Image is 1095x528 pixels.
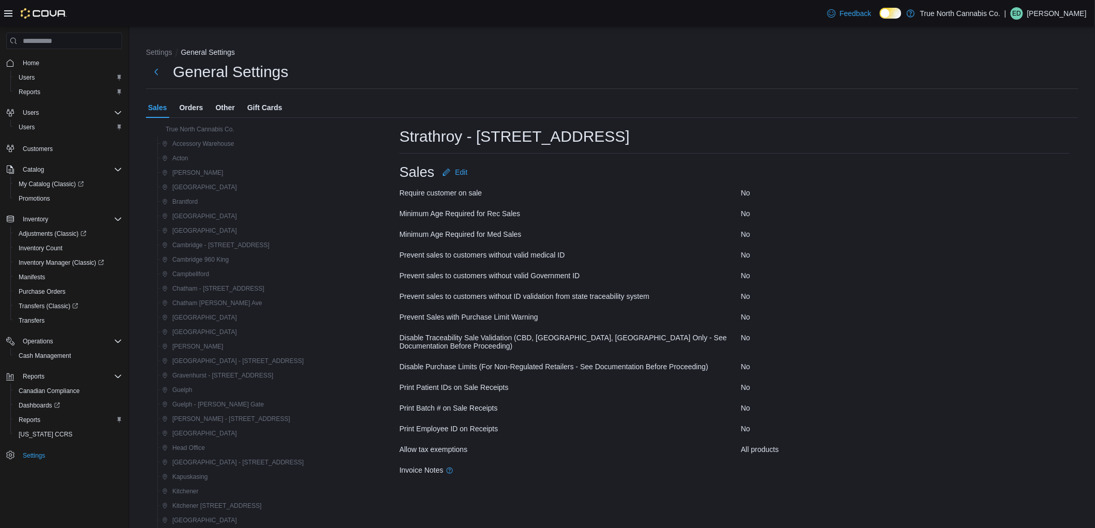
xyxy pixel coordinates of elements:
[172,241,270,249] span: Cambridge - [STREET_ADDRESS]
[10,413,126,427] button: Reports
[14,314,49,327] a: Transfers
[10,70,126,85] button: Users
[158,384,197,396] button: Guelph
[172,473,208,481] span: Kapuskasing
[14,121,122,133] span: Users
[14,178,122,190] span: My Catalog (Classic)
[14,428,77,441] a: [US_STATE] CCRS
[10,241,126,255] button: Inventory Count
[14,285,122,298] span: Purchase Orders
[158,311,241,324] button: [GEOGRAPHIC_DATA]
[19,57,43,69] a: Home
[823,3,876,24] a: Feedback
[158,471,212,483] button: Kapuskasing
[23,165,44,174] span: Catalog
[741,189,1070,197] div: No
[399,230,522,238] span: Minimum Age Required for Med Sales
[158,485,203,497] button: Kitchener
[14,385,122,397] span: Canadian Compliance
[146,47,1078,59] nav: An example of EuiBreadcrumbs
[172,227,237,235] span: [GEOGRAPHIC_DATA]
[19,213,52,225] button: Inventory
[741,271,1070,280] div: No
[172,255,229,264] span: Cambridge 960 King
[741,251,1070,259] div: No
[158,456,308,469] button: [GEOGRAPHIC_DATA] - [STREET_ADDRESS]
[158,268,213,280] button: Campbellford
[741,404,1070,412] div: No
[19,73,35,82] span: Users
[399,271,580,280] span: Prevent sales to customers without valid Government ID
[151,123,239,135] button: True North Cannabis Co.
[158,152,193,164] button: Acton
[19,316,45,325] span: Transfers
[2,369,126,384] button: Reports
[399,189,482,197] span: Require customer on sale
[172,357,304,365] span: [GEOGRAPHIC_DATA] - [STREET_ADDRESS]
[158,442,209,454] button: Head Office
[19,335,122,348] span: Operations
[14,86,45,98] a: Reports
[19,88,40,96] span: Reports
[19,449,122,462] span: Settings
[23,59,39,67] span: Home
[14,257,122,269] span: Inventory Manager (Classic)
[146,48,172,56] button: Settings
[14,300,122,312] span: Transfers (Classic)
[172,516,237,524] span: [GEOGRAPHIC_DATA]
[14,428,122,441] span: Washington CCRS
[10,120,126,134] button: Users
[19,180,84,188] span: My Catalog (Classic)
[10,313,126,328] button: Transfers
[14,385,84,397] a: Canadian Compliance
[166,125,234,133] span: True North Cannabis Co.
[399,466,443,475] span: Invoice Notes
[741,313,1070,321] div: No
[180,97,203,118] span: Orders
[19,370,49,383] button: Reports
[2,162,126,177] button: Catalog
[158,427,241,440] button: [GEOGRAPHIC_DATA]
[158,167,228,179] button: [PERSON_NAME]
[172,400,264,409] span: Guelph - [PERSON_NAME] Gate
[172,198,198,206] span: Brantford
[158,514,241,526] button: [GEOGRAPHIC_DATA]
[158,282,269,295] button: Chatham - [STREET_ADDRESS]
[14,271,49,283] a: Manifests
[158,210,241,222] button: [GEOGRAPHIC_DATA]
[14,178,88,190] a: My Catalog (Classic)
[19,401,60,410] span: Dashboards
[158,326,241,338] button: [GEOGRAPHIC_DATA]
[19,259,104,267] span: Inventory Manager (Classic)
[2,212,126,227] button: Inventory
[19,273,45,281] span: Manifests
[172,371,273,380] span: Gravenhurst - [STREET_ADDRESS]
[158,398,268,411] button: Guelph - [PERSON_NAME] Gate
[247,97,283,118] span: Gift Cards
[172,313,237,322] span: [GEOGRAPHIC_DATA]
[399,334,729,350] span: Disable Traceability Sale Validation (CBD, [GEOGRAPHIC_DATA], [GEOGRAPHIC_DATA] Only - See Docume...
[158,500,266,512] button: Kitchener [STREET_ADDRESS]
[2,448,126,463] button: Settings
[2,105,126,120] button: Users
[741,209,1070,218] div: No
[14,228,122,240] span: Adjustments (Classic)
[840,8,871,19] span: Feedback
[19,302,78,310] span: Transfers (Classic)
[10,384,126,398] button: Canadian Compliance
[19,288,66,296] span: Purchase Orders
[172,444,205,452] span: Head Office
[880,8,901,19] input: Dark Mode
[23,372,45,381] span: Reports
[172,487,199,495] span: Kitchener
[19,107,122,119] span: Users
[172,458,304,466] span: [GEOGRAPHIC_DATA] - [STREET_ADDRESS]
[10,398,126,413] a: Dashboards
[172,429,237,438] span: [GEOGRAPHIC_DATA]
[741,445,1070,454] div: All products
[158,297,267,309] button: Chatham [PERSON_NAME] Ave
[10,255,126,270] a: Inventory Manager (Classic)
[438,162,471,183] button: Edit
[14,350,122,362] span: Cash Management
